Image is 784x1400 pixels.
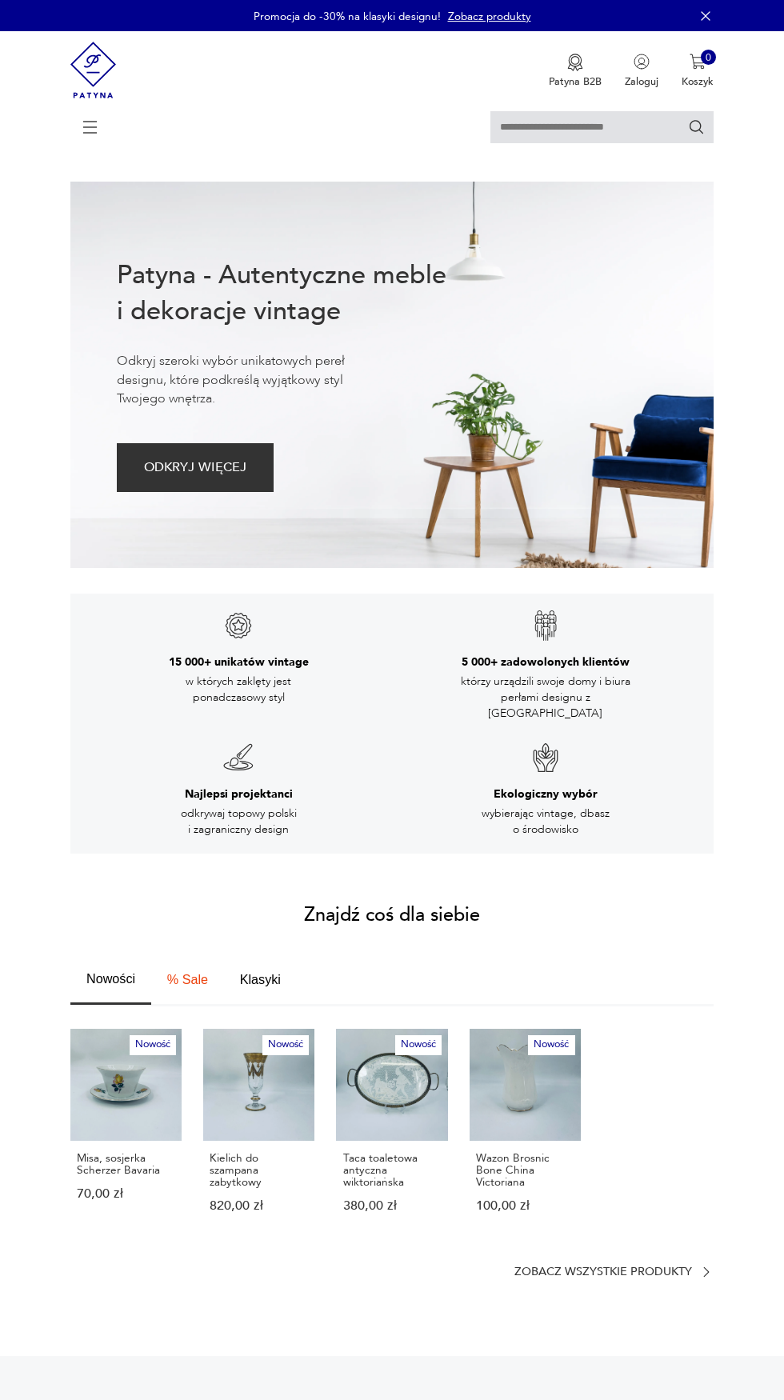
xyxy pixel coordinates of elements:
[448,9,531,24] a: Zobacz produkty
[343,1200,442,1212] p: 380,00 zł
[530,610,562,642] img: Znak gwarancji jakości
[210,1152,308,1189] p: Kielich do szampana zabytkowy
[634,54,650,70] img: Ikonka użytkownika
[549,54,602,89] button: Patyna B2B
[240,973,281,986] span: Klasyki
[304,907,480,925] h2: Znajdź coś dla siebie
[530,742,562,774] img: Znak gwarancji jakości
[70,31,116,109] img: Patyna - sklep z meblami i dekoracjami vintage
[549,54,602,89] a: Ikona medaluPatyna B2B
[514,1265,714,1279] a: Zobacz wszystkie produkty
[203,1029,314,1240] a: NowośćKielich do szampana zabytkowyKielich do szampana zabytkowy820,00 zł
[86,972,135,985] span: Nowości
[117,464,274,474] a: ODKRYJ WIĘCEJ
[567,54,583,71] img: Ikona medalu
[476,1152,574,1189] p: Wazon Brosnic Bone China Victoriana
[688,118,706,136] button: Szukaj
[70,1029,182,1240] a: NowośćMisa, sosjerka Scherzer BavariaMisa, sosjerka Scherzer Bavaria70,00 zł
[77,1188,175,1200] p: 70,00 zł
[117,443,274,492] button: ODKRYJ WIĘCEJ
[625,54,658,89] button: Zaloguj
[150,806,326,838] p: odkrywaj topowy polski i zagraniczny design
[476,1200,574,1212] p: 100,00 zł
[185,786,293,802] h3: Najlepsi projektanci
[701,50,717,66] div: 0
[549,74,602,89] p: Patyna B2B
[150,674,326,706] p: w których zaklęty jest ponadczasowy styl
[514,1267,692,1277] p: Zobacz wszystkie produkty
[462,654,630,670] h3: 5 000+ zadowolonych klientów
[458,806,634,838] p: wybierając vintage, dbasz o środowisko
[77,1152,175,1177] p: Misa, sosjerka Scherzer Bavaria
[336,1029,447,1240] a: NowośćTaca toaletowa antyczna wiktoriańskaTaca toaletowa antyczna wiktoriańska380,00 zł
[682,74,714,89] p: Koszyk
[117,258,458,330] h1: Patyna - Autentyczne meble i dekoracje vintage
[222,610,254,642] img: Znak gwarancji jakości
[625,74,658,89] p: Zaloguj
[458,674,634,722] p: którzy urządzili swoje domy i biura perłami designu z [GEOGRAPHIC_DATA]
[682,54,714,89] button: 0Koszyk
[169,654,309,670] h3: 15 000+ unikatów vintage
[167,973,208,986] span: % Sale
[254,9,441,24] p: Promocja do -30% na klasyki designu!
[470,1029,581,1240] a: NowośćWazon Brosnic Bone China VictorianaWazon Brosnic Bone China Victoriana100,00 zł
[494,786,598,802] h3: Ekologiczny wybór
[222,742,254,774] img: Znak gwarancji jakości
[343,1152,442,1189] p: Taca toaletowa antyczna wiktoriańska
[210,1200,308,1212] p: 820,00 zł
[690,54,706,70] img: Ikona koszyka
[117,352,390,408] p: Odkryj szeroki wybór unikatowych pereł designu, które podkreślą wyjątkowy styl Twojego wnętrza.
